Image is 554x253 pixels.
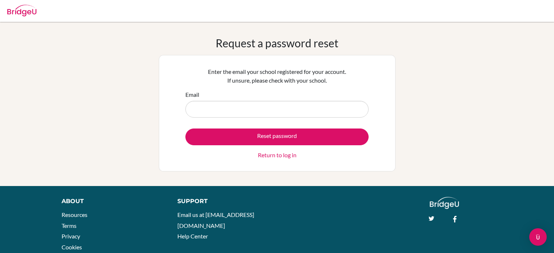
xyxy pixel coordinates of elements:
[62,244,82,250] a: Cookies
[185,90,199,99] label: Email
[62,222,76,229] a: Terms
[216,36,338,50] h1: Request a password reset
[7,5,36,16] img: Bridge-U
[185,129,369,145] button: Reset password
[62,233,80,240] a: Privacy
[177,197,269,206] div: Support
[430,197,459,209] img: logo_white@2x-f4f0deed5e89b7ecb1c2cc34c3e3d731f90f0f143d5ea2071677605dd97b5244.png
[258,151,296,159] a: Return to log in
[177,211,254,229] a: Email us at [EMAIL_ADDRESS][DOMAIN_NAME]
[62,211,87,218] a: Resources
[185,67,369,85] p: Enter the email your school registered for your account. If unsure, please check with your school.
[177,233,208,240] a: Help Center
[529,228,547,246] div: Open Intercom Messenger
[62,197,161,206] div: About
